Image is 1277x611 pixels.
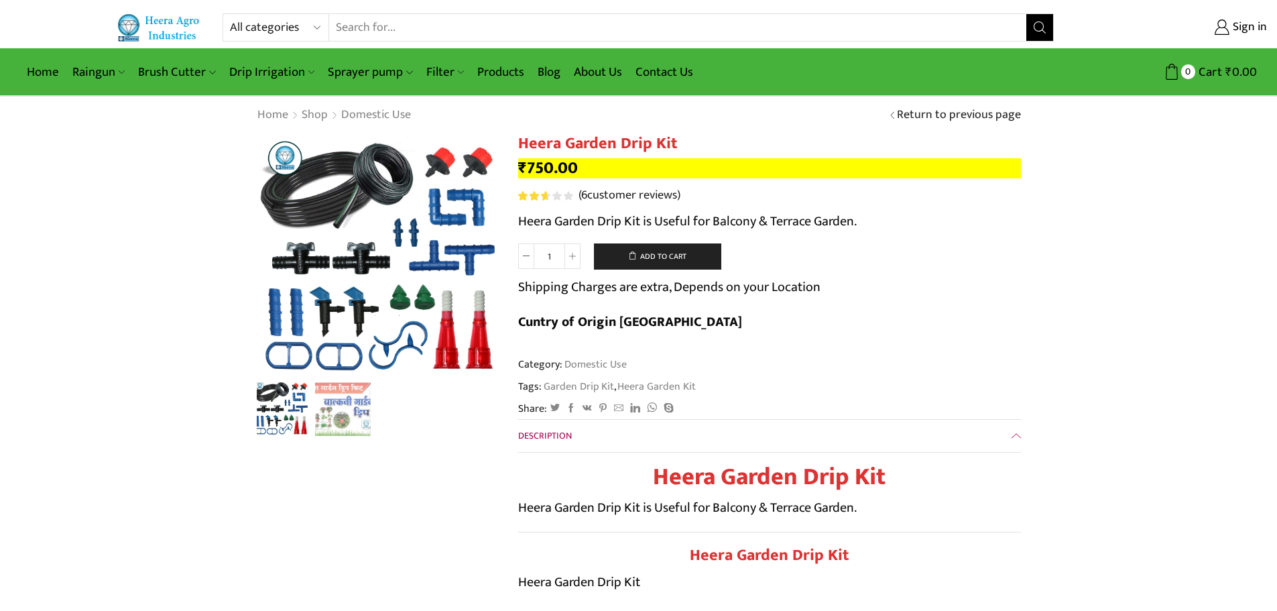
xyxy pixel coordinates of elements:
[518,311,742,333] b: Cuntry of Origin [GEOGRAPHIC_DATA]
[321,56,419,88] a: Sprayer pump
[1225,62,1257,82] bdi: 0.00
[1225,62,1232,82] span: ₹
[420,56,471,88] a: Filter
[616,379,696,394] a: Heera Garden Kit
[253,382,309,436] li: 1 / 2
[629,56,700,88] a: Contact Us
[1074,15,1267,40] a: Sign in
[518,211,1021,232] p: Heera Garden Drip Kit is Useful for Balcony & Terrace Garden.
[1229,19,1267,36] span: Sign in
[653,457,886,497] strong: Heera Garden Drip Kit
[518,191,575,201] span: 6
[531,56,567,88] a: Blog
[518,191,572,201] div: Rated 2.67 out of 5
[329,14,1027,41] input: Search for...
[1067,60,1257,85] a: 0 Cart ₹0.00
[223,56,321,88] a: Drip Irrigation
[581,185,587,205] span: 6
[1195,63,1222,81] span: Cart
[1181,64,1195,78] span: 0
[542,379,614,394] a: Garden Drip Kit
[518,379,1021,394] span: Tags: ,
[518,154,578,182] bdi: 750.00
[257,134,498,378] div: 1 / 2
[518,497,1021,518] p: Heera Garden Drip Kit is Useful for Balcony & Terrace Garden.
[315,382,371,436] li: 2 / 2
[1026,14,1053,41] button: Search button
[518,191,547,201] span: Rated out of 5 based on customer ratings
[518,134,1021,154] h1: Heera Garden Drip Kit
[518,401,547,416] span: Share:
[518,420,1021,452] a: Description
[301,107,328,124] a: Shop
[518,571,1021,593] p: Heera Garden Drip Kit
[579,187,680,205] a: (6customer reviews)
[257,107,289,124] a: Home
[518,428,572,443] span: Description
[897,107,1021,124] a: Return to previous page
[690,542,849,569] strong: Heera Garden Drip Kit
[131,56,222,88] a: Brush Cutter
[257,107,412,124] nav: Breadcrumb
[253,380,309,436] img: Heera Garden Drip Kit
[471,56,531,88] a: Products
[567,56,629,88] a: About Us
[562,355,627,373] a: Domestic Use
[315,382,371,438] img: Heera Garden Drip Kit
[341,107,412,124] a: Domestic Use
[66,56,131,88] a: Raingun
[257,134,498,378] img: Heera Garden Drip Kit
[534,243,564,269] input: Product quantity
[20,56,66,88] a: Home
[518,357,627,372] span: Category:
[518,276,820,298] p: Shipping Charges are extra, Depends on your Location
[518,154,527,182] span: ₹
[594,243,721,270] button: Add to cart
